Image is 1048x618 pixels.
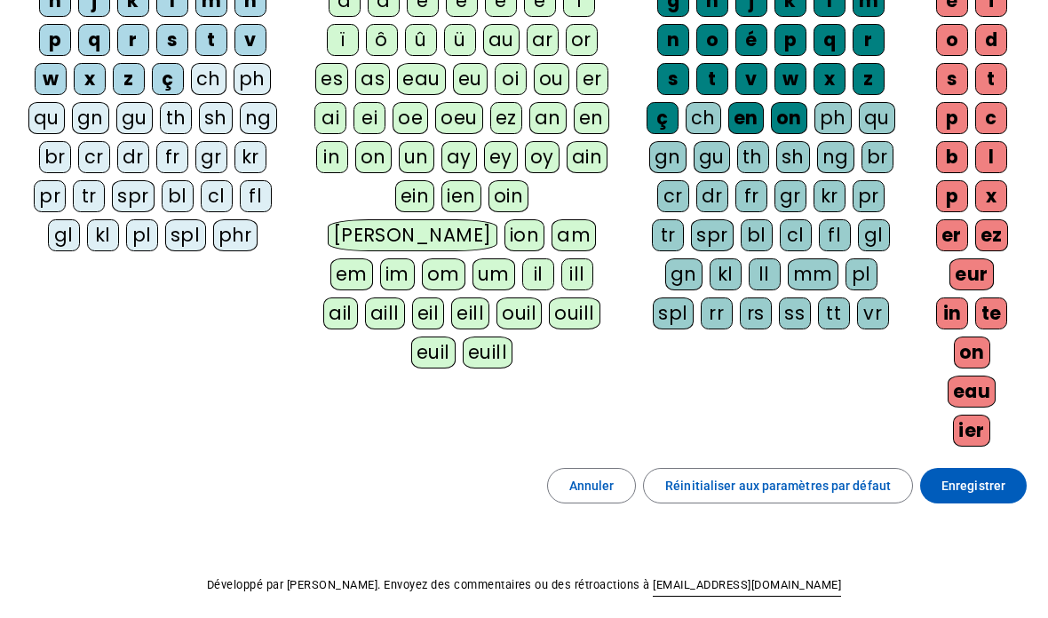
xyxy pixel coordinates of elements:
[735,63,767,95] div: v
[525,141,560,173] div: oy
[936,63,968,95] div: s
[365,297,405,329] div: aill
[735,180,767,212] div: fr
[657,24,689,56] div: n
[696,180,728,212] div: dr
[936,219,968,251] div: er
[328,219,497,251] div: [PERSON_NAME]
[435,102,483,134] div: oeu
[954,337,990,368] div: on
[814,180,846,212] div: kr
[776,141,810,173] div: sh
[355,141,392,173] div: on
[113,63,145,95] div: z
[846,258,877,290] div: pl
[936,180,968,212] div: p
[534,63,569,95] div: ou
[380,258,415,290] div: im
[653,297,694,329] div: spl
[737,141,769,173] div: th
[405,24,437,56] div: û
[975,219,1008,251] div: ez
[701,297,733,329] div: rr
[552,219,596,251] div: am
[529,102,567,134] div: an
[399,141,434,173] div: un
[444,24,476,56] div: ü
[576,63,608,95] div: er
[710,258,742,290] div: kl
[740,297,772,329] div: rs
[451,297,489,329] div: eill
[975,297,1007,329] div: te
[316,141,348,173] div: in
[774,63,806,95] div: w
[853,24,885,56] div: r
[861,141,893,173] div: br
[395,180,435,212] div: ein
[652,219,684,251] div: tr
[314,102,346,134] div: ai
[936,24,968,56] div: o
[453,63,488,95] div: eu
[240,102,277,134] div: ng
[649,141,687,173] div: gn
[522,258,554,290] div: il
[78,141,110,173] div: cr
[857,297,889,329] div: vr
[160,102,192,134] div: th
[741,219,773,251] div: bl
[788,258,838,290] div: mm
[527,24,559,56] div: ar
[472,258,515,290] div: um
[327,24,359,56] div: ï
[490,102,522,134] div: ez
[234,63,271,95] div: ph
[949,258,994,290] div: eur
[393,102,428,134] div: oe
[315,63,348,95] div: es
[547,468,637,503] button: Annuler
[488,180,529,212] div: oin
[199,102,233,134] div: sh
[691,219,734,251] div: spr
[936,102,968,134] div: p
[694,141,730,173] div: gu
[814,63,846,95] div: x
[749,258,781,290] div: ll
[191,63,226,95] div: ch
[948,376,996,408] div: eau
[162,180,194,212] div: bl
[774,180,806,212] div: gr
[780,219,812,251] div: cl
[504,219,545,251] div: ion
[771,102,807,134] div: on
[814,24,846,56] div: q
[353,102,385,134] div: ei
[87,219,119,251] div: kl
[657,63,689,95] div: s
[126,219,158,251] div: pl
[156,24,188,56] div: s
[323,297,358,329] div: ail
[728,102,764,134] div: en
[696,24,728,56] div: o
[156,141,188,173] div: fr
[936,297,968,329] div: in
[39,141,71,173] div: br
[665,475,891,496] span: Réinitialiser aux paramètres par défaut
[696,63,728,95] div: t
[195,24,227,56] div: t
[936,141,968,173] div: b
[975,141,1007,173] div: l
[657,180,689,212] div: cr
[240,180,272,212] div: fl
[665,258,703,290] div: gn
[569,475,615,496] span: Annuler
[112,180,155,212] div: spr
[859,102,895,134] div: qu
[975,180,1007,212] div: x
[34,180,66,212] div: pr
[411,337,456,368] div: euil
[422,258,465,290] div: om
